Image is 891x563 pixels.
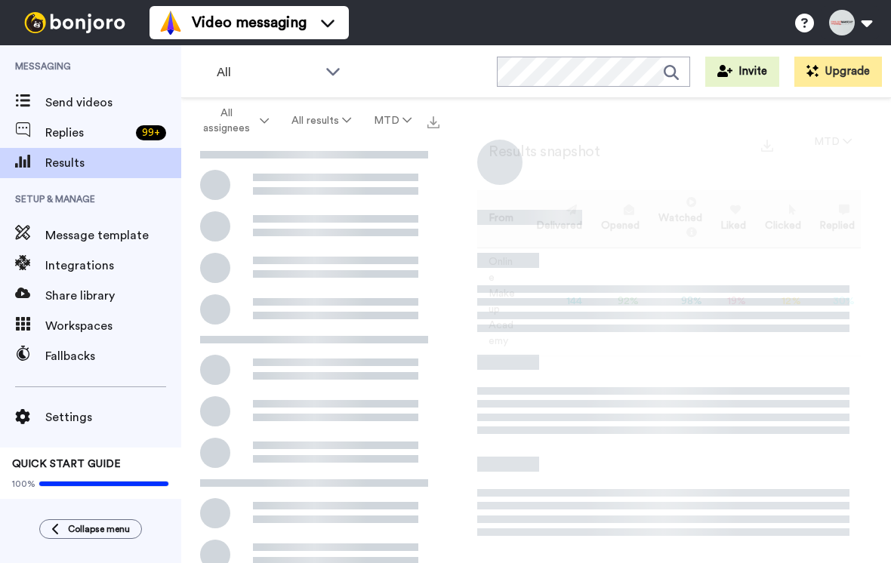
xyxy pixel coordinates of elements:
button: MTD [362,107,423,134]
td: 144 [524,248,588,355]
span: 100% [12,478,35,490]
span: QUICK START GUIDE [12,459,121,469]
th: Watched [646,190,709,248]
th: Clicked [752,190,806,248]
button: Collapse menu [39,519,142,539]
td: 98 % [646,248,709,355]
img: export.svg [761,140,773,152]
span: Message template [45,226,181,245]
td: 92 % [588,248,645,355]
div: 99 + [136,125,166,140]
td: Online Makeup Academy [477,248,524,355]
span: All assignees [196,106,257,136]
span: Replies [45,124,130,142]
span: Collapse menu [68,523,130,535]
img: vm-color.svg [159,11,183,35]
th: From [477,190,524,248]
span: Send videos [45,94,181,112]
button: MTD [805,128,861,155]
img: export.svg [427,116,439,128]
span: Fallbacks [45,347,181,365]
span: Results [45,154,181,172]
button: Upgrade [794,57,882,87]
h2: Results snapshot [477,143,600,160]
span: Integrations [45,257,181,275]
td: 19 % [708,248,752,355]
img: bj-logo-header-white.svg [18,12,131,33]
span: Workspaces [45,317,181,335]
span: Settings [45,408,181,426]
button: All assignees [184,100,280,142]
button: All results [280,107,362,134]
button: Export all results that match these filters now. [423,109,444,132]
button: Invite [705,57,779,87]
span: Video messaging [192,12,307,33]
th: Opened [588,190,645,248]
th: Liked [708,190,752,248]
span: Share library [45,287,181,305]
th: Delivered [524,190,588,248]
button: Export a summary of each team member’s results that match this filter now. [757,134,778,155]
td: 30 % [807,248,861,355]
span: All [217,63,318,82]
th: Replied [807,190,861,248]
td: 12 % [752,248,806,355]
